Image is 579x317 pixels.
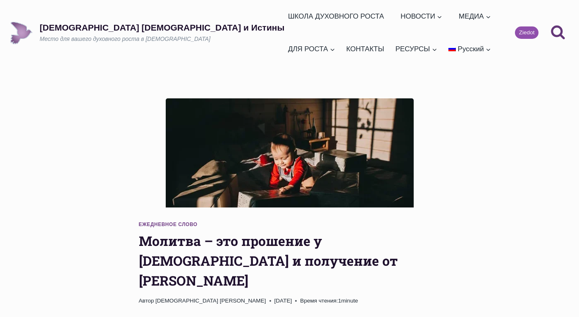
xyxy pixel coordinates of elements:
[341,298,358,304] span: minute
[458,45,484,53] span: Русский
[40,22,284,33] p: [DEMOGRAPHIC_DATA] [DEMOGRAPHIC_DATA] и Истины
[300,298,338,304] span: Время чтения:
[396,43,437,55] span: РЕСУРСЫ
[392,33,441,65] a: РЕСУРСЫ
[139,296,154,305] span: Автор
[284,33,338,65] a: ДЛЯ РОСТА
[445,33,494,65] a: Русский
[547,21,569,44] button: Показать форму поиска
[274,296,292,305] time: [DATE]
[10,21,284,44] a: [DEMOGRAPHIC_DATA] [DEMOGRAPHIC_DATA] и ИстиныМесто для вашего духовного роста в [DEMOGRAPHIC_DATA]
[400,11,442,22] span: НОВОСТИ
[343,33,388,65] a: КОНТАКТЫ
[300,296,358,305] span: 1
[40,35,284,43] p: Место для вашего духовного роста в [DEMOGRAPHIC_DATA]
[515,26,538,39] a: Ziedot
[288,43,335,55] span: ДЛЯ РОСТА
[10,21,33,44] img: Draudze Gars un Patiesība
[139,231,441,291] h1: Молитва – это прошение у [DEMOGRAPHIC_DATA] и получение от [PERSON_NAME]
[139,222,198,227] a: Ежедневное слово
[459,11,491,22] span: МЕДИА
[155,298,266,304] a: [DEMOGRAPHIC_DATA] [PERSON_NAME]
